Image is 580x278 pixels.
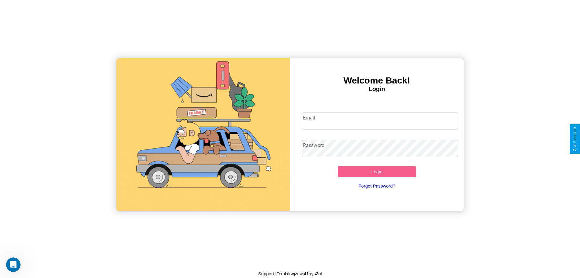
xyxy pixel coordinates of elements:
p: Support ID: mfxkwjzcwj41ays2ul [258,270,322,278]
h3: Welcome Back! [290,75,464,86]
h4: Login [290,86,464,93]
iframe: Intercom live chat [6,257,21,272]
img: gif [116,58,290,211]
a: Forgot Password? [299,177,455,195]
button: Login [338,166,416,177]
div: Give Feedback [573,127,577,151]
